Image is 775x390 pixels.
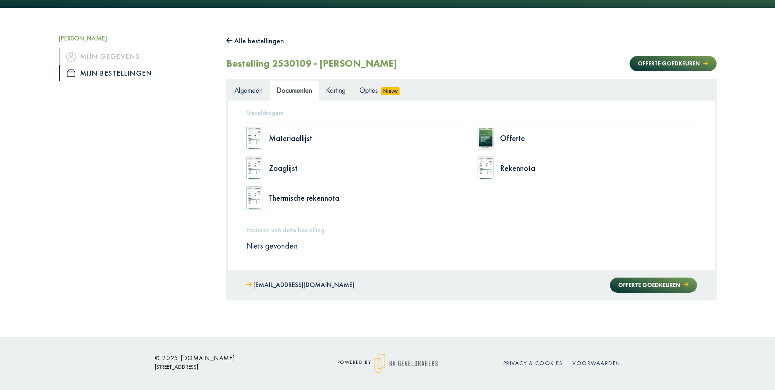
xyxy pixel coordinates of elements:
[326,85,346,95] span: Korting
[610,278,697,293] button: Offerte goedkeuren
[503,359,563,367] a: Privacy & cookies
[374,353,438,374] img: logo
[59,34,214,42] h5: [PERSON_NAME]
[381,87,400,95] span: Nieuw
[269,134,466,142] div: Materiaallijst
[59,65,214,81] a: iconMijn bestellingen
[246,186,263,209] img: doc
[235,85,263,95] span: Algemeen
[226,58,397,69] h2: Bestelling 2530109 - [PERSON_NAME]
[246,279,355,291] a: [EMAIL_ADDRESS][DOMAIN_NAME]
[246,109,697,117] h5: Geveldragers
[246,127,263,150] img: doc
[269,164,466,172] div: Zaaglijst
[67,69,75,77] img: icon
[269,194,466,202] div: Thermische rekennota
[226,34,284,47] button: Alle bestellingen
[246,226,697,234] h5: Facturen van deze bestelling
[572,359,621,367] a: Voorwaarden
[277,85,312,95] span: Documenten
[228,80,715,100] ul: Tabs
[246,157,263,179] img: doc
[314,353,461,374] div: powered by
[630,56,716,71] button: Offerte goedkeuren
[478,127,494,150] img: doc
[155,354,302,362] h6: © 2025 [DOMAIN_NAME]
[500,134,697,142] div: Offerte
[478,157,494,179] img: doc
[155,362,302,372] p: [STREET_ADDRESS]
[500,164,697,172] div: Rekennota
[59,48,214,65] a: iconMijn gegevens
[240,240,703,251] div: Niets gevonden
[66,52,76,62] img: icon
[360,85,378,95] span: Opties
